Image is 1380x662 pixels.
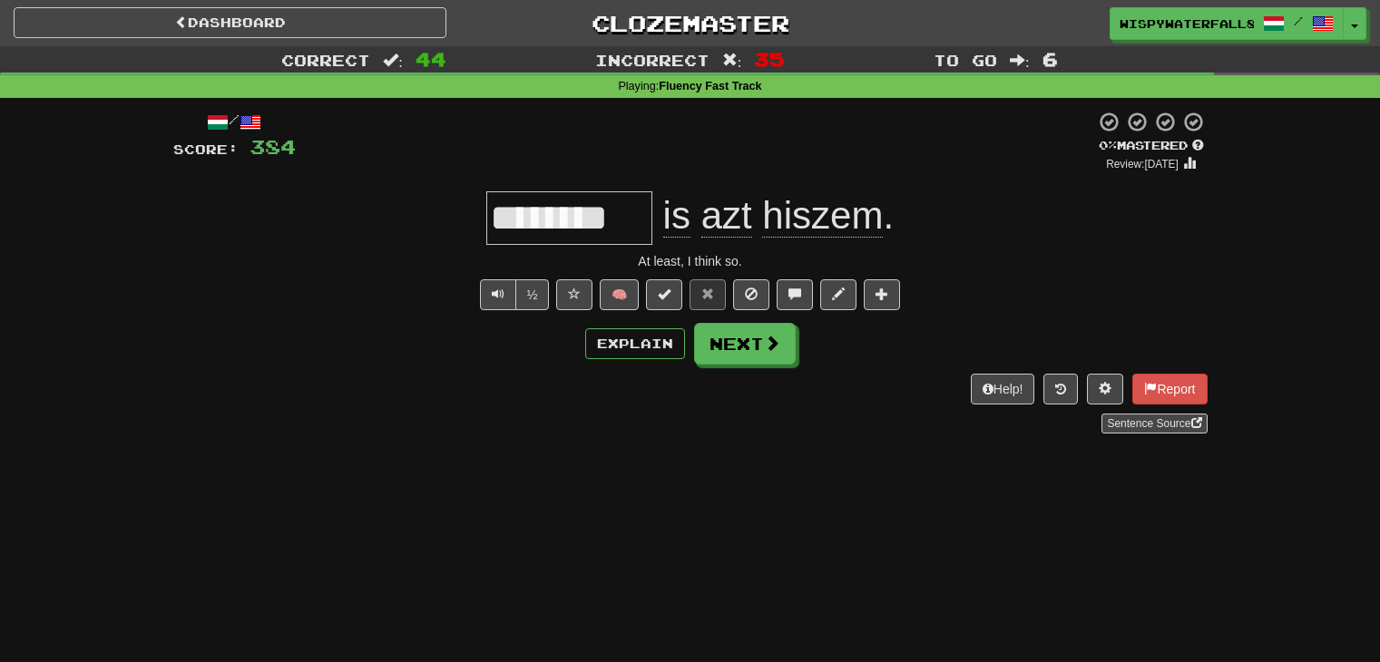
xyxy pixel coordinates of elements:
span: 44 [416,48,446,70]
strong: Fluency Fast Track [659,80,761,92]
button: Reset to 0% Mastered (alt+r) [690,279,726,310]
button: Play sentence audio (ctl+space) [480,279,516,310]
button: Report [1132,374,1207,404]
span: hiszem [762,194,883,238]
div: Text-to-speech controls [476,279,550,310]
a: WispyWaterfall8003 / [1110,7,1344,40]
button: Favorite sentence (alt+f) [556,279,592,310]
span: : [722,53,742,68]
div: / [173,111,296,133]
span: Incorrect [595,51,710,69]
button: Explain [585,328,685,359]
a: Sentence Source [1101,414,1207,433]
span: 0 % [1099,138,1117,152]
button: Add to collection (alt+a) [864,279,900,310]
div: Mastered [1095,138,1208,154]
button: Ignore sentence (alt+i) [733,279,769,310]
button: Help! [971,374,1035,404]
button: ½ [515,279,550,310]
span: : [1010,53,1030,68]
span: is [663,194,690,238]
span: To go [934,51,997,69]
small: Review: [DATE] [1106,158,1179,170]
button: Discuss sentence (alt+u) [777,279,813,310]
span: 6 [1042,48,1058,70]
span: . [652,194,894,238]
span: 384 [250,135,296,158]
button: Edit sentence (alt+d) [820,279,856,310]
span: / [1294,15,1303,27]
span: Correct [281,51,370,69]
button: 🧠 [600,279,639,310]
a: Dashboard [14,7,446,38]
span: Score: [173,141,239,157]
span: WispyWaterfall8003 [1120,15,1254,32]
span: 35 [754,48,785,70]
button: Set this sentence to 100% Mastered (alt+m) [646,279,682,310]
span: : [383,53,403,68]
button: Round history (alt+y) [1043,374,1078,404]
div: At least, I think so. [173,252,1208,270]
button: Next [694,323,796,365]
a: Clozemaster [474,7,906,39]
span: azt [701,194,752,238]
